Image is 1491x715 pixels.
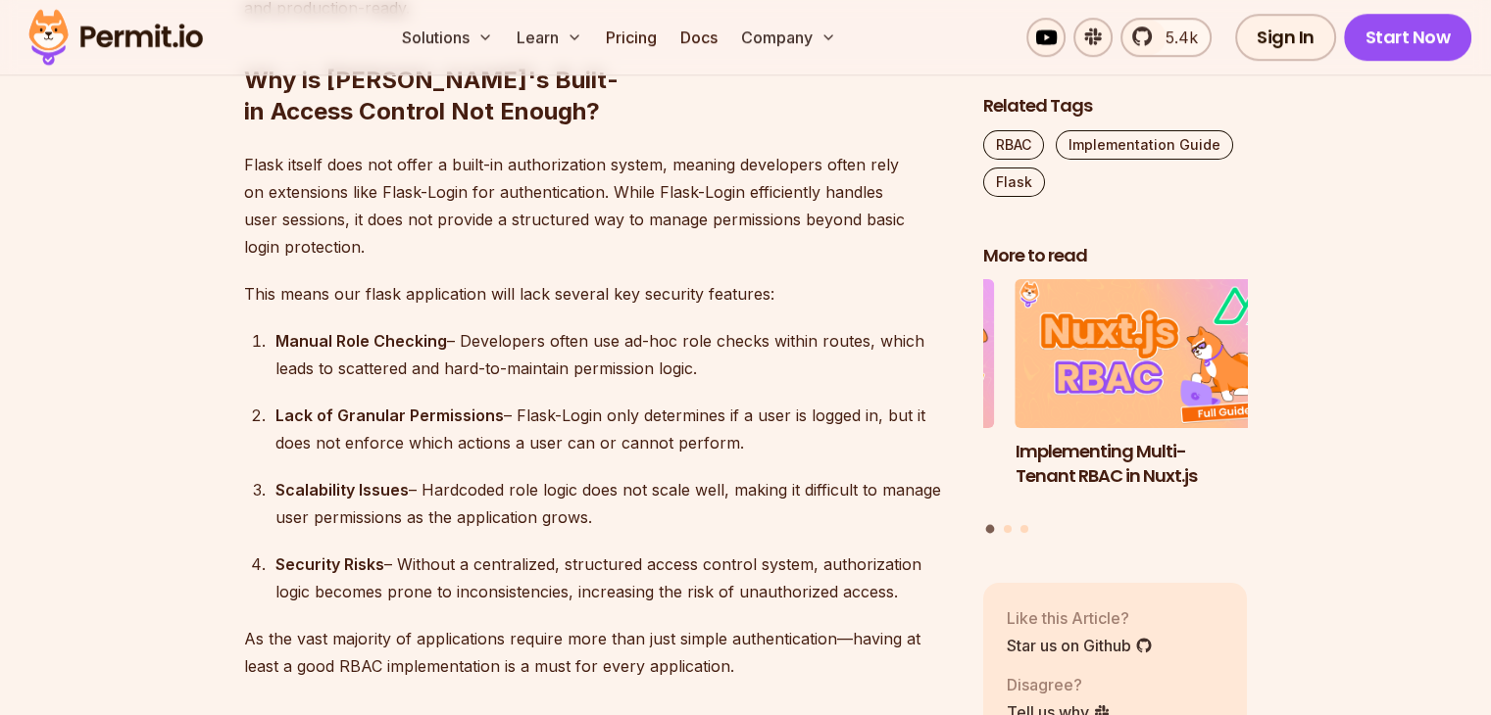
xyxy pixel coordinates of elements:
div: – Without a centralized, structured access control system, authorization logic becomes prone to i... [275,550,952,605]
strong: Security Risks [275,554,384,574]
a: Pricing [598,18,665,57]
button: Go to slide 2 [1004,525,1012,533]
span: 5.4k [1154,25,1198,49]
button: Company [733,18,844,57]
h2: More to read [983,244,1248,268]
a: Flask [983,167,1045,197]
li: 3 of 3 [729,280,994,513]
button: Go to slide 1 [986,525,995,534]
strong: Lack of Granular Permissions [275,405,504,425]
button: Go to slide 3 [1020,525,1028,533]
a: RBAC [983,130,1044,160]
button: Solutions [394,18,501,57]
div: – Developers often use ad-hoc role checks within routes, which leads to scattered and hard-to-mai... [275,327,952,382]
img: Implementing Multi-Tenant RBAC in Nuxt.js [1016,280,1280,429]
a: Star us on Github [1007,634,1153,657]
strong: Manual Role Checking [275,331,447,351]
a: Implementing Multi-Tenant RBAC in Nuxt.jsImplementing Multi-Tenant RBAC in Nuxt.js [1016,280,1280,513]
a: 5.4k [1120,18,1212,57]
a: Sign In [1235,14,1336,61]
div: Posts [983,280,1248,537]
h3: Implementing Multi-Tenant RBAC in Nuxt.js [1016,440,1280,489]
strong: Scalability Issues [275,480,409,500]
a: Start Now [1344,14,1472,61]
p: Flask itself does not offer a built-in authorization system, meaning developers often rely on ext... [244,151,952,261]
button: Learn [509,18,590,57]
img: Permit logo [20,4,212,71]
a: Implementation Guide [1056,130,1233,160]
p: This means our flask application will lack several key security features: [244,280,952,308]
h2: Related Tags [983,94,1248,119]
h3: Policy-Based Access Control (PBAC) Isn’t as Great as You Think [729,440,994,512]
li: 1 of 3 [1016,280,1280,513]
p: Like this Article? [1007,606,1153,630]
p: As the vast majority of applications require more than just simple authentication—having at least... [244,625,952,680]
a: Docs [672,18,725,57]
div: – Hardcoded role logic does not scale well, making it difficult to manage user permissions as the... [275,476,952,531]
p: Disagree? [1007,673,1111,696]
div: – Flask-Login only determines if a user is logged in, but it does not enforce which actions a use... [275,402,952,456]
img: Policy-Based Access Control (PBAC) Isn’t as Great as You Think [729,280,994,429]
